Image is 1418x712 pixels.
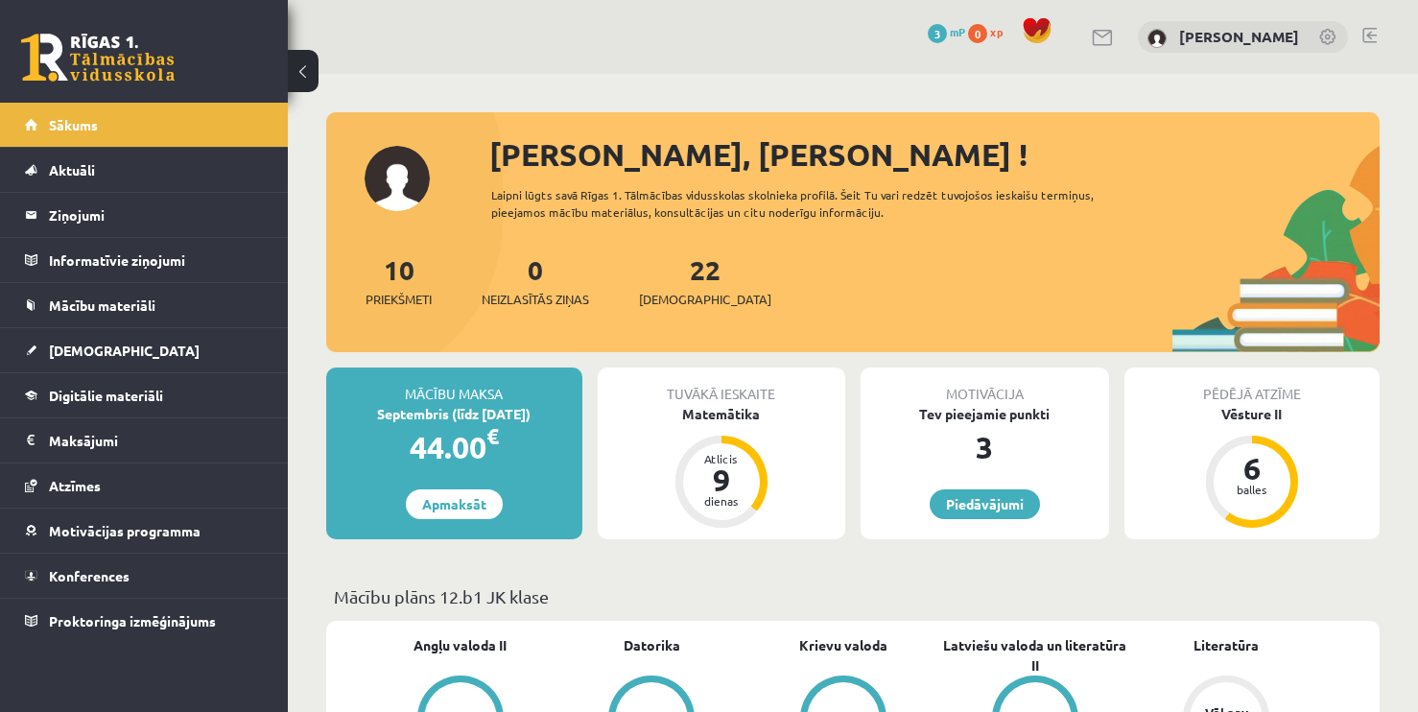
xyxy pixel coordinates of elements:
div: Pēdējā atzīme [1124,368,1381,404]
a: Latviešu valoda un literatūra II [939,635,1131,676]
a: Datorika [624,635,680,655]
span: Sākums [49,116,98,133]
span: Neizlasītās ziņas [482,290,589,309]
a: Piedāvājumi [930,489,1040,519]
span: [DEMOGRAPHIC_DATA] [49,342,200,359]
a: Maksājumi [25,418,264,463]
div: 44.00 [326,424,582,470]
div: Vēsture II [1124,404,1381,424]
div: Matemātika [598,404,846,424]
legend: Maksājumi [49,418,264,463]
span: mP [950,24,965,39]
span: xp [990,24,1003,39]
div: [PERSON_NAME], [PERSON_NAME] ! [489,131,1380,178]
span: 0 [968,24,987,43]
a: Vēsture II 6 balles [1124,404,1381,531]
span: [DEMOGRAPHIC_DATA] [639,290,771,309]
a: Proktoringa izmēģinājums [25,599,264,643]
a: Digitālie materiāli [25,373,264,417]
div: 6 [1223,453,1281,484]
span: Mācību materiāli [49,297,155,314]
div: Motivācija [861,368,1109,404]
a: Apmaksāt [406,489,503,519]
span: € [486,422,499,450]
span: Konferences [49,567,130,584]
a: Rīgas 1. Tālmācības vidusskola [21,34,175,82]
a: Konferences [25,554,264,598]
a: Matemātika Atlicis 9 dienas [598,404,846,531]
span: Atzīmes [49,477,101,494]
a: Sākums [25,103,264,147]
a: 3 mP [928,24,965,39]
div: balles [1223,484,1281,495]
a: 0Neizlasītās ziņas [482,252,589,309]
div: 3 [861,424,1109,470]
p: Mācību plāns 12.b1 JK klase [334,583,1372,609]
span: Digitālie materiāli [49,387,163,404]
a: Atzīmes [25,463,264,508]
legend: Ziņojumi [49,193,264,237]
div: Septembris (līdz [DATE]) [326,404,582,424]
a: Ziņojumi [25,193,264,237]
a: 0 xp [968,24,1012,39]
legend: Informatīvie ziņojumi [49,238,264,282]
a: Angļu valoda II [414,635,507,655]
div: Mācību maksa [326,368,582,404]
div: Tuvākā ieskaite [598,368,846,404]
a: 10Priekšmeti [366,252,432,309]
a: [PERSON_NAME] [1179,27,1299,46]
a: Krievu valoda [799,635,887,655]
a: Aktuāli [25,148,264,192]
div: dienas [693,495,750,507]
a: Literatūra [1193,635,1259,655]
span: 3 [928,24,947,43]
span: Proktoringa izmēģinājums [49,612,216,629]
div: Laipni lūgts savā Rīgas 1. Tālmācības vidusskolas skolnieka profilā. Šeit Tu vari redzēt tuvojošo... [491,186,1123,221]
div: Tev pieejamie punkti [861,404,1109,424]
span: Motivācijas programma [49,522,201,539]
a: 22[DEMOGRAPHIC_DATA] [639,252,771,309]
a: Informatīvie ziņojumi [25,238,264,282]
div: Atlicis [693,453,750,464]
span: Priekšmeti [366,290,432,309]
a: Mācību materiāli [25,283,264,327]
div: 9 [693,464,750,495]
a: [DEMOGRAPHIC_DATA] [25,328,264,372]
a: Motivācijas programma [25,509,264,553]
span: Aktuāli [49,161,95,178]
img: Mārtiņš Bieziņš [1147,29,1167,48]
